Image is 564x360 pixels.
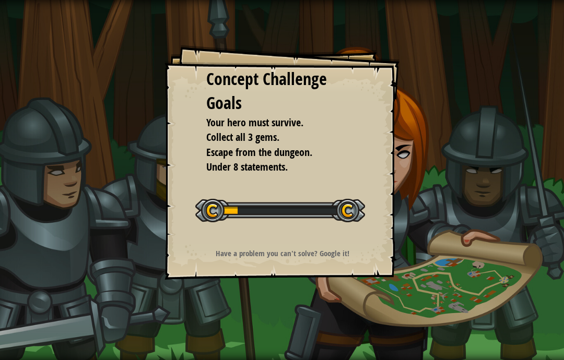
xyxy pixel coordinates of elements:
div: Concept Challenge Goals [206,67,358,115]
li: Your hero must survive. [193,115,355,130]
span: Collect all 3 gems. [206,130,279,144]
li: Collect all 3 gems. [193,130,355,145]
li: Under 8 statements. [193,160,355,175]
span: Under 8 statements. [206,160,288,174]
li: Escape from the dungeon. [193,145,355,160]
span: Your hero must survive. [206,115,303,129]
strong: Have a problem you can't solve? Google it! [216,248,349,259]
span: Escape from the dungeon. [206,145,312,159]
